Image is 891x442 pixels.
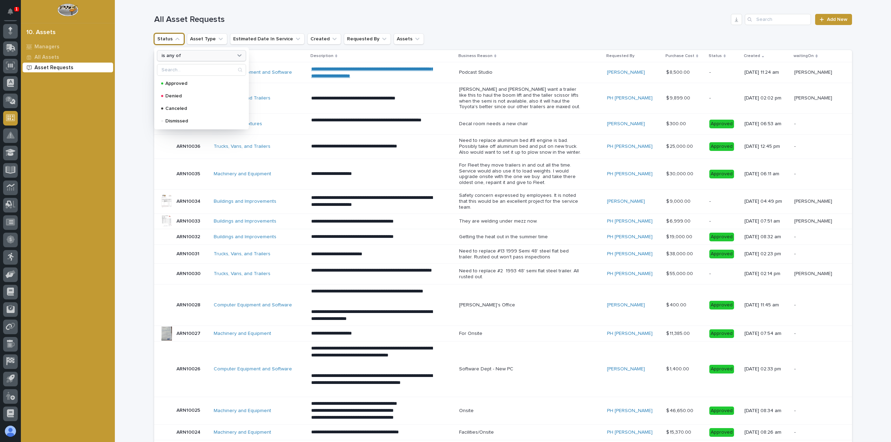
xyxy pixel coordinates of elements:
[744,271,789,277] p: [DATE] 02:14 pm
[459,429,581,435] p: Facilities/Onsite
[459,138,581,155] p: Need to replace aluminum bed #8 engine is bad. Possibly take off aluminum bed and put on new truc...
[157,64,246,75] input: Search
[165,94,235,98] p: Denied
[394,33,424,45] button: Assets
[607,121,645,127] a: [PERSON_NAME]
[709,329,734,338] div: Approved
[744,52,760,60] p: Created
[794,270,834,277] p: [PERSON_NAME]
[21,41,115,52] a: Managers
[666,197,692,204] p: $ 9,000.00
[709,120,734,128] div: Approved
[607,429,653,435] a: PH [PERSON_NAME]
[344,33,391,45] button: Requested By
[709,271,739,277] p: -
[214,251,270,257] a: Trucks, Vans, and Trailers
[458,52,492,60] p: Business Reason
[709,428,734,437] div: Approved
[214,234,276,240] a: Buildings and Improvements
[666,250,694,257] p: $ 38,000.00
[9,8,18,19] div: Notifications1
[607,218,653,224] a: PH [PERSON_NAME]
[154,159,852,189] tr: ARN10035ARN10035 Machinery and Equipment **** **** **** **** ***For Fleet they move trailers in a...
[666,407,695,414] p: $ 46,650.00
[176,197,202,204] p: ARN10034
[607,199,645,204] a: [PERSON_NAME]
[709,218,739,224] p: -
[607,234,653,240] a: PH [PERSON_NAME]
[666,120,687,127] p: $ 300.00
[34,65,73,71] p: Asset Requests
[176,142,202,150] p: ARN10036
[666,301,688,308] p: $ 400.00
[744,144,789,150] p: [DATE] 12:45 pm
[744,234,789,240] p: [DATE] 08:32 am
[3,424,18,439] button: users-avatar
[794,329,797,337] p: -
[666,428,693,435] p: $ 15,370.00
[745,14,811,25] input: Search
[827,17,847,22] span: Add New
[744,302,789,308] p: [DATE] 11:45 am
[176,233,202,240] p: ARN10032
[794,170,797,177] p: -
[154,33,184,45] button: Status
[744,331,789,337] p: [DATE] 07:54 am
[607,408,653,414] a: PH [PERSON_NAME]
[794,68,834,75] p: [PERSON_NAME]
[15,7,18,11] p: 1
[666,142,694,150] p: $ 25,000.00
[709,199,739,204] p: -
[459,234,581,240] p: Getting the heat out in the summer time
[709,365,734,373] div: Approved
[607,70,645,75] a: [PERSON_NAME]
[607,331,653,337] a: PH [PERSON_NAME]
[21,62,115,73] a: Asset Requests
[744,408,789,414] p: [DATE] 08:34 am
[214,70,292,75] a: Computer Equipment and Software
[176,170,202,177] p: ARN10035
[165,81,235,86] p: Approved
[607,251,653,257] a: PH [PERSON_NAME]
[459,248,581,260] p: Need to replace #13 1999 Semi 48' steel flat bed trailer. Rusted out won't pass inspections
[794,94,834,101] p: [PERSON_NAME]
[744,70,789,75] p: [DATE] 11:24 am
[666,329,691,337] p: $ 11,385.00
[214,144,270,150] a: Trucks, Vans, and Trailers
[214,218,276,224] a: Buildings and Improvements
[709,407,734,415] div: Approved
[607,95,653,101] a: PH [PERSON_NAME]
[214,302,292,308] a: Computer Equipment and Software
[21,52,115,62] a: All Assets
[459,218,581,224] p: They are welding under mezz now.
[744,251,789,257] p: [DATE] 02:23 pm
[214,429,271,435] a: Machinery and Equipment
[459,162,581,186] p: For Fleet they move trailers in and out all the time. Service would also use it to load weights. ...
[794,120,797,127] p: -
[744,95,789,101] p: [DATE] 02:02 pm
[666,94,692,101] p: $ 9,899.00
[709,142,734,151] div: Approved
[607,171,653,177] a: PH [PERSON_NAME]
[214,171,271,177] a: Machinery and Equipment
[459,331,581,337] p: For Onsite
[176,365,202,372] p: ARN10026
[709,70,739,75] p: -
[230,33,305,45] button: Estimated Date In Service
[709,95,739,101] p: -
[794,250,797,257] p: -
[794,197,834,204] p: [PERSON_NAME]
[666,365,691,372] p: $ 1,400.00
[709,250,734,258] div: Approved
[709,233,734,241] div: Approved
[459,268,581,280] p: Need to replace #2 1993 48' semi flat steel trailer. All rusted out.
[794,142,797,150] p: -
[744,199,789,204] p: [DATE] 04:49 pm
[165,106,235,111] p: Canceled
[214,366,292,372] a: Computer Equipment and Software
[794,365,797,372] p: -
[744,218,789,224] p: [DATE] 07:51 am
[607,366,645,372] a: [PERSON_NAME]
